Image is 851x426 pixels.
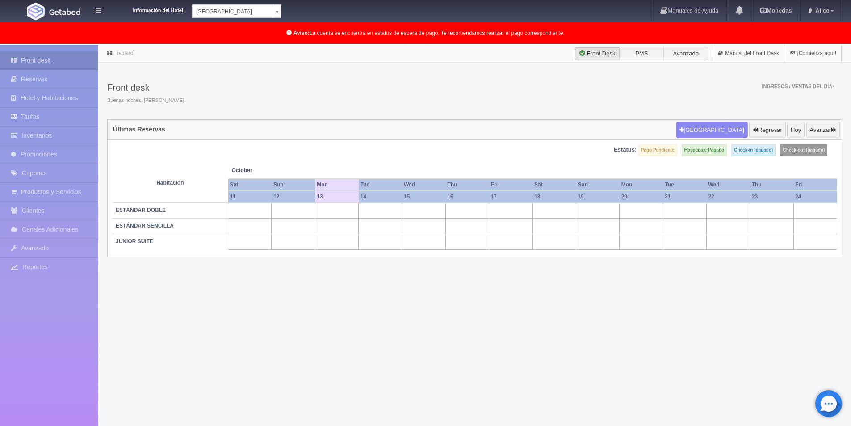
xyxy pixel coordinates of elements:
span: October [232,167,312,174]
th: Tue [359,179,402,191]
button: Hoy [787,122,805,139]
th: Fri [793,179,837,191]
label: Front Desk [575,47,620,60]
th: Sat [532,179,576,191]
th: 11 [228,191,272,203]
strong: Habitación [156,180,184,186]
th: 19 [576,191,619,203]
button: [GEOGRAPHIC_DATA] [676,122,748,139]
a: [GEOGRAPHIC_DATA] [192,4,281,18]
th: Sat [228,179,272,191]
a: Manual del Front Desk [713,45,784,62]
b: ESTÁNDAR SENCILLA [116,223,174,229]
span: Buenas noches, [PERSON_NAME]. [107,97,185,104]
span: [GEOGRAPHIC_DATA] [196,5,269,18]
label: Estatus: [614,146,637,154]
th: Sun [576,179,619,191]
th: Sun [272,179,315,191]
label: Check-in (pagado) [731,144,776,156]
label: Pago Pendiente [638,144,677,156]
label: Avanzado [663,47,708,60]
label: PMS [619,47,664,60]
a: ¡Comienza aquí! [784,45,841,62]
th: Mon [620,179,663,191]
th: Thu [445,179,489,191]
img: Getabed [27,3,45,20]
button: Avanzar [806,122,840,139]
th: 21 [663,191,706,203]
a: Tablero [116,50,133,56]
h4: Últimas Reservas [113,126,165,133]
h3: Front desk [107,83,185,93]
th: Thu [750,179,793,191]
th: 24 [793,191,837,203]
th: Tue [663,179,706,191]
b: Monedas [760,7,792,14]
th: Wed [706,179,750,191]
th: 16 [445,191,489,203]
th: 18 [532,191,576,203]
span: Ingresos / Ventas del día [762,84,834,89]
th: 20 [620,191,663,203]
span: Alice [813,7,829,14]
th: 22 [706,191,750,203]
th: Wed [402,179,445,191]
img: Getabed [49,8,80,15]
label: Check-out (pagado) [780,144,827,156]
label: Hospedaje Pagado [682,144,727,156]
b: Aviso: [293,30,310,36]
th: 17 [489,191,532,203]
th: Fri [489,179,532,191]
th: 23 [750,191,793,203]
th: Mon [315,179,358,191]
th: 14 [359,191,402,203]
dt: Información del Hotel [112,4,183,14]
b: ESTÁNDAR DOBLE [116,207,166,213]
th: 12 [272,191,315,203]
button: Regresar [749,122,785,139]
b: JUNIOR SUITE [116,238,153,245]
th: 13 [315,191,358,203]
th: 15 [402,191,445,203]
